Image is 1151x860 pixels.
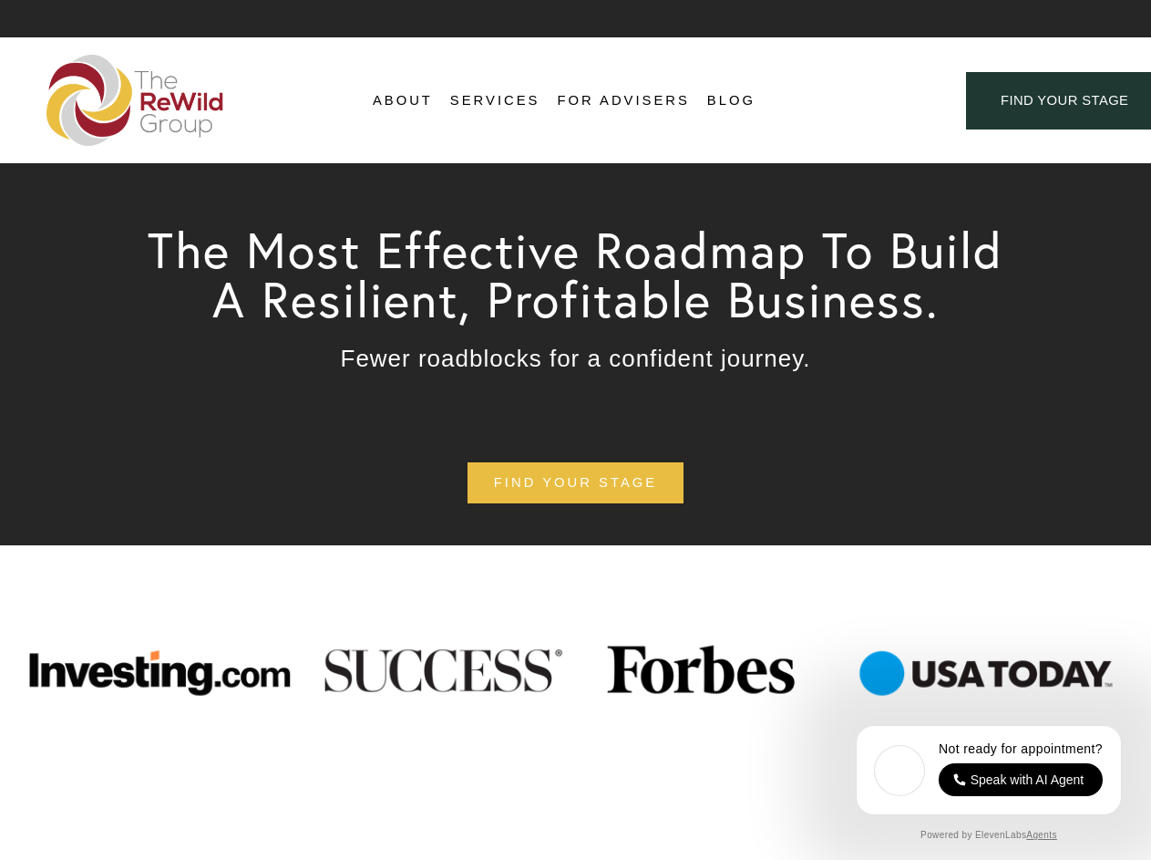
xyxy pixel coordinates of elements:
[468,462,683,503] a: find your stage
[450,88,540,115] a: folder dropdown
[46,55,225,146] img: The ReWild Group
[373,88,433,115] a: folder dropdown
[148,219,1019,330] span: The Most Effective Roadmap To Build A Resilient, Profitable Business.
[450,88,540,113] span: Services
[557,88,689,115] a: For Advisers
[373,88,433,113] span: About
[707,88,755,115] a: Blog
[341,345,811,372] span: Fewer roadblocks for a confident journey.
